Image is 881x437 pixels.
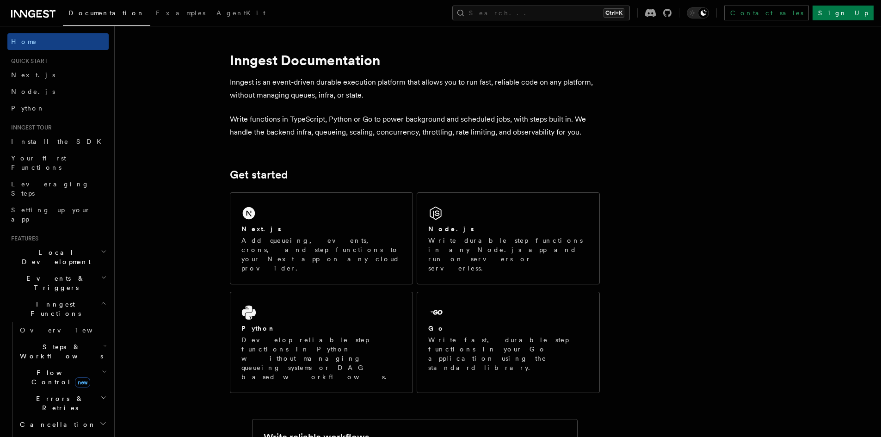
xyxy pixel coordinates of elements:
[7,83,109,100] a: Node.js
[11,138,107,145] span: Install the SDK
[16,364,109,390] button: Flow Controlnew
[7,150,109,176] a: Your first Functions
[11,71,55,79] span: Next.js
[7,67,109,83] a: Next.js
[452,6,630,20] button: Search...Ctrl+K
[75,377,90,388] span: new
[230,168,288,181] a: Get started
[7,274,101,292] span: Events & Triggers
[7,57,48,65] span: Quick start
[16,394,100,412] span: Errors & Retries
[211,3,271,25] a: AgentKit
[428,335,588,372] p: Write fast, durable step functions in your Go application using the standard library.
[16,420,96,429] span: Cancellation
[428,224,474,234] h2: Node.js
[241,324,276,333] h2: Python
[230,76,600,102] p: Inngest is an event-driven durable execution platform that allows you to run fast, reliable code ...
[16,342,103,361] span: Steps & Workflows
[230,52,600,68] h1: Inngest Documentation
[7,133,109,150] a: Install the SDK
[63,3,150,26] a: Documentation
[11,180,89,197] span: Leveraging Steps
[604,8,624,18] kbd: Ctrl+K
[7,124,52,131] span: Inngest tour
[150,3,211,25] a: Examples
[7,300,100,318] span: Inngest Functions
[7,202,109,228] a: Setting up your app
[16,322,109,339] a: Overview
[230,292,413,393] a: PythonDevelop reliable step functions in Python without managing queueing systems or DAG based wo...
[7,176,109,202] a: Leveraging Steps
[7,296,109,322] button: Inngest Functions
[417,192,600,284] a: Node.jsWrite durable step functions in any Node.js app and run on servers or serverless.
[156,9,205,17] span: Examples
[7,270,109,296] button: Events & Triggers
[11,154,66,171] span: Your first Functions
[216,9,265,17] span: AgentKit
[417,292,600,393] a: GoWrite fast, durable step functions in your Go application using the standard library.
[241,224,281,234] h2: Next.js
[7,244,109,270] button: Local Development
[7,33,109,50] a: Home
[428,236,588,273] p: Write durable step functions in any Node.js app and run on servers or serverless.
[7,235,38,242] span: Features
[241,236,401,273] p: Add queueing, events, crons, and step functions to your Next app on any cloud provider.
[16,368,102,387] span: Flow Control
[16,390,109,416] button: Errors & Retries
[11,88,55,95] span: Node.js
[7,248,101,266] span: Local Development
[11,37,37,46] span: Home
[230,192,413,284] a: Next.jsAdd queueing, events, crons, and step functions to your Next app on any cloud provider.
[813,6,874,20] a: Sign Up
[428,324,445,333] h2: Go
[230,113,600,139] p: Write functions in TypeScript, Python or Go to power background and scheduled jobs, with steps bu...
[241,335,401,382] p: Develop reliable step functions in Python without managing queueing systems or DAG based workflows.
[20,326,115,334] span: Overview
[16,416,109,433] button: Cancellation
[687,7,709,18] button: Toggle dark mode
[68,9,145,17] span: Documentation
[724,6,809,20] a: Contact sales
[7,100,109,117] a: Python
[11,105,45,112] span: Python
[11,206,91,223] span: Setting up your app
[16,339,109,364] button: Steps & Workflows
